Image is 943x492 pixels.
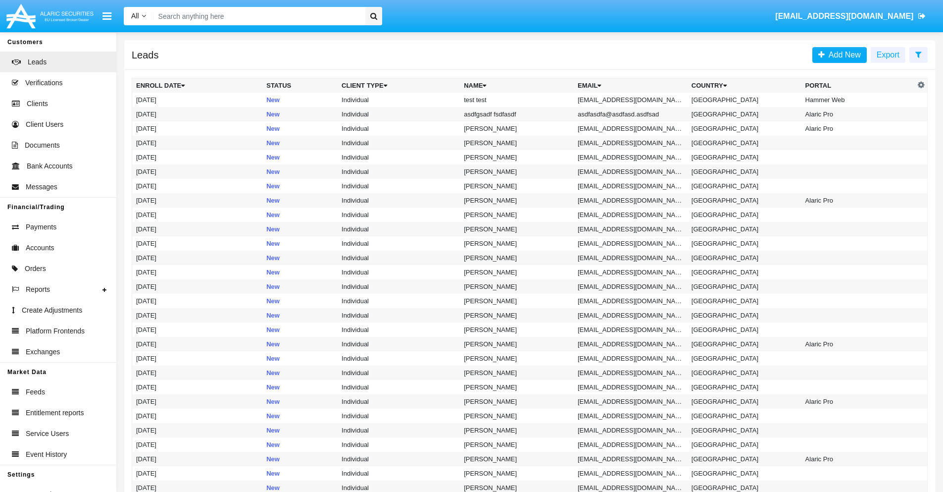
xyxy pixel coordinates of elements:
span: Documents [25,140,60,151]
span: Reports [26,284,50,295]
td: [DATE] [132,380,263,394]
td: [EMAIL_ADDRESS][DOMAIN_NAME] [574,193,688,208]
td: [PERSON_NAME] [460,265,574,279]
td: New [262,251,338,265]
span: Leads [28,57,47,67]
td: [DATE] [132,351,263,366]
td: [GEOGRAPHIC_DATA] [688,107,801,121]
th: Country [688,78,801,93]
td: [GEOGRAPHIC_DATA] [688,222,801,236]
td: [GEOGRAPHIC_DATA] [688,437,801,452]
td: [PERSON_NAME] [460,437,574,452]
a: All [124,11,153,21]
td: Individual [338,323,460,337]
td: [EMAIL_ADDRESS][DOMAIN_NAME] [574,208,688,222]
td: Individual [338,466,460,481]
td: [PERSON_NAME] [460,423,574,437]
td: [PERSON_NAME] [460,236,574,251]
td: New [262,179,338,193]
td: Individual [338,150,460,164]
td: New [262,351,338,366]
td: [GEOGRAPHIC_DATA] [688,236,801,251]
td: Individual [338,236,460,251]
td: [EMAIL_ADDRESS][DOMAIN_NAME] [574,265,688,279]
td: [PERSON_NAME] [460,251,574,265]
td: Individual [338,136,460,150]
span: Entitlement reports [26,408,84,418]
td: New [262,107,338,121]
td: New [262,323,338,337]
td: [GEOGRAPHIC_DATA] [688,193,801,208]
td: [EMAIL_ADDRESS][DOMAIN_NAME] [574,466,688,481]
td: [PERSON_NAME] [460,164,574,179]
td: New [262,337,338,351]
td: New [262,380,338,394]
td: Alaric Pro [801,394,915,409]
span: Messages [26,182,57,192]
span: Payments [26,222,56,232]
td: Individual [338,179,460,193]
td: [GEOGRAPHIC_DATA] [688,251,801,265]
td: [EMAIL_ADDRESS][DOMAIN_NAME] [574,294,688,308]
td: [GEOGRAPHIC_DATA] [688,308,801,323]
td: New [262,423,338,437]
td: [PERSON_NAME] [460,323,574,337]
td: [EMAIL_ADDRESS][DOMAIN_NAME] [574,366,688,380]
input: Search [153,7,362,25]
td: New [262,437,338,452]
td: [DATE] [132,107,263,121]
span: Event History [26,449,67,460]
td: [GEOGRAPHIC_DATA] [688,366,801,380]
td: [PERSON_NAME] [460,150,574,164]
td: [DATE] [132,265,263,279]
td: Individual [338,452,460,466]
td: asdfasdfa@asdfasd.asdfsad [574,107,688,121]
td: Individual [338,93,460,107]
td: New [262,394,338,409]
td: New [262,93,338,107]
h5: Leads [132,51,159,59]
td: [DATE] [132,121,263,136]
span: [EMAIL_ADDRESS][DOMAIN_NAME] [775,12,913,20]
td: Individual [338,437,460,452]
td: Individual [338,208,460,222]
td: [EMAIL_ADDRESS][DOMAIN_NAME] [574,351,688,366]
button: Export [871,47,905,63]
td: [DATE] [132,294,263,308]
td: [PERSON_NAME] [460,294,574,308]
a: Add New [812,47,867,63]
td: [PERSON_NAME] [460,394,574,409]
td: [EMAIL_ADDRESS][DOMAIN_NAME] [574,279,688,294]
td: Alaric Pro [801,452,915,466]
td: New [262,222,338,236]
td: [PERSON_NAME] [460,366,574,380]
span: Client Users [26,119,63,130]
td: [GEOGRAPHIC_DATA] [688,380,801,394]
td: [PERSON_NAME] [460,179,574,193]
td: [EMAIL_ADDRESS][DOMAIN_NAME] [574,121,688,136]
td: Individual [338,251,460,265]
td: Individual [338,308,460,323]
td: [DATE] [132,251,263,265]
td: [GEOGRAPHIC_DATA] [688,279,801,294]
td: [DATE] [132,423,263,437]
td: [GEOGRAPHIC_DATA] [688,164,801,179]
td: [GEOGRAPHIC_DATA] [688,394,801,409]
td: asdfgsadf fsdfasdf [460,107,574,121]
td: [PERSON_NAME] [460,308,574,323]
td: Alaric Pro [801,337,915,351]
td: Alaric Pro [801,107,915,121]
td: [GEOGRAPHIC_DATA] [688,150,801,164]
th: Status [262,78,338,93]
td: New [262,409,338,423]
td: Individual [338,366,460,380]
td: Individual [338,222,460,236]
span: Accounts [26,243,54,253]
span: Orders [25,264,46,274]
img: Logo image [5,1,95,31]
td: Individual [338,107,460,121]
td: [PERSON_NAME] [460,409,574,423]
td: New [262,279,338,294]
td: New [262,466,338,481]
td: [GEOGRAPHIC_DATA] [688,265,801,279]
